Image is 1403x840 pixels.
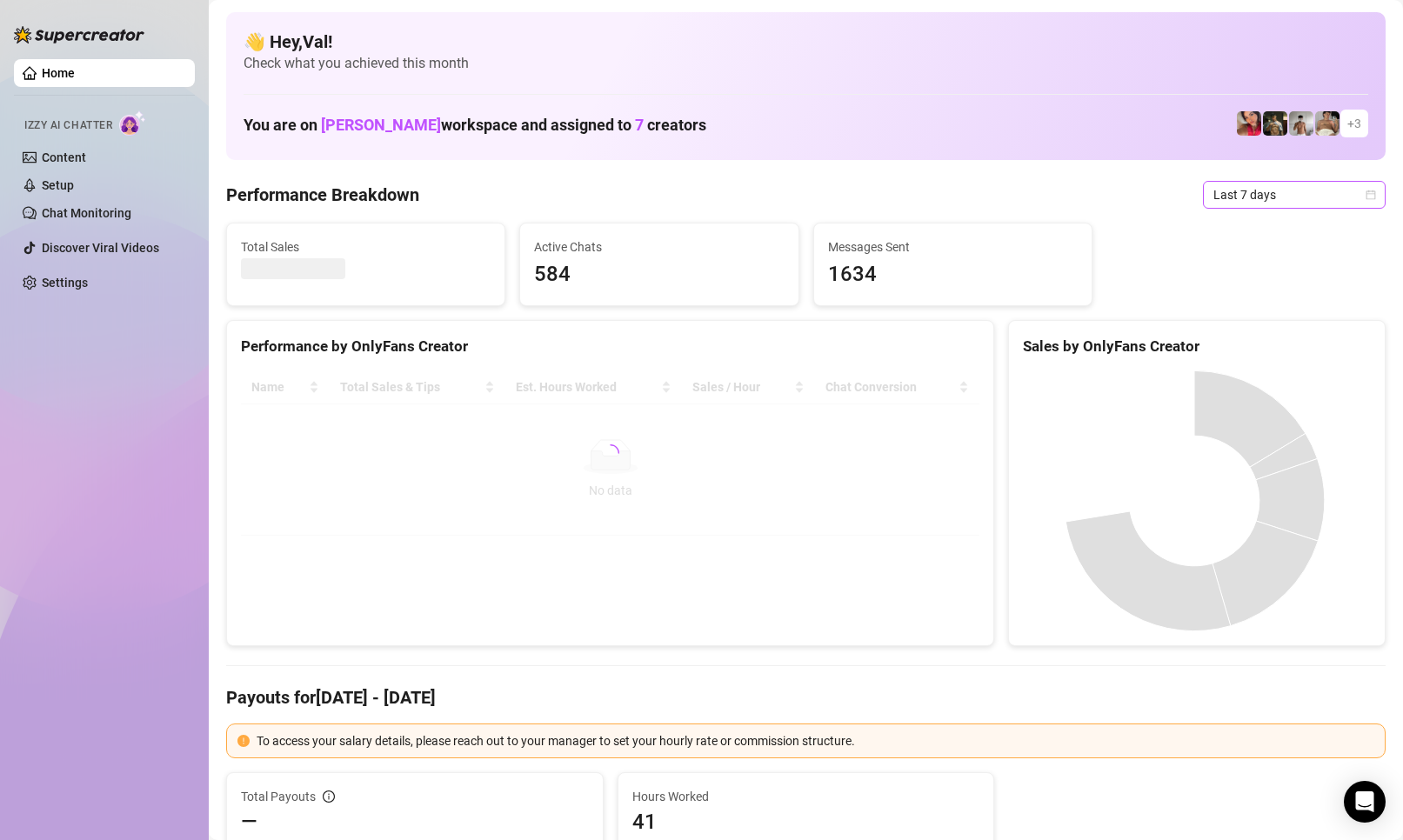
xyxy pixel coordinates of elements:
[42,150,86,164] a: Content
[42,276,88,290] a: Settings
[241,808,257,836] span: —
[632,787,980,806] span: Hours Worked
[244,54,1368,73] span: Check what you achieved this month
[42,66,75,80] a: Home
[42,241,159,255] a: Discover Viral Videos
[1347,114,1361,133] span: + 3
[1237,111,1261,136] img: Vanessa
[119,110,146,136] img: AI Chatter
[534,237,784,257] span: Active Chats
[241,335,979,358] div: Performance by OnlyFans Creator
[828,258,1078,291] span: 1634
[241,787,316,806] span: Total Payouts
[1213,182,1375,208] span: Last 7 days
[24,117,112,134] span: Izzy AI Chatter
[244,30,1368,54] h4: 👋 Hey, Val !
[257,731,1374,750] div: To access your salary details, please reach out to your manager to set your hourly rate or commis...
[241,237,491,257] span: Total Sales
[1023,335,1371,358] div: Sales by OnlyFans Creator
[1366,190,1376,200] span: calendar
[635,116,644,134] span: 7
[1344,781,1386,823] div: Open Intercom Messenger
[226,183,419,207] h4: Performance Breakdown
[226,685,1386,710] h4: Payouts for [DATE] - [DATE]
[244,116,706,135] h1: You are on workspace and assigned to creators
[632,808,980,836] span: 41
[1289,111,1313,136] img: aussieboy_j
[321,116,441,134] span: [PERSON_NAME]
[237,735,250,747] span: exclamation-circle
[1263,111,1287,136] img: Tony
[323,790,335,803] span: info-circle
[534,258,784,291] span: 584
[42,178,74,192] a: Setup
[602,444,619,462] span: loading
[14,26,144,43] img: logo-BBDzfeDw.svg
[828,237,1078,257] span: Messages Sent
[1315,111,1340,136] img: Aussieboy_jfree
[42,206,131,220] a: Chat Monitoring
